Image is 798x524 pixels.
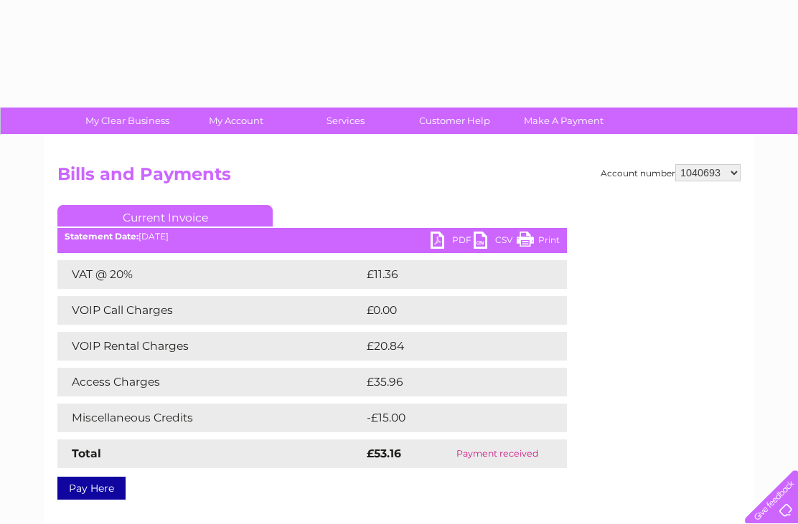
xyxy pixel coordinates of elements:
[57,368,363,396] td: Access Charges
[431,232,474,252] a: PDF
[286,108,405,134] a: Services
[57,296,363,325] td: VOIP Call Charges
[65,231,139,242] b: Statement Date:
[363,260,535,289] td: £11.36
[428,439,568,468] td: Payment received
[363,368,538,396] td: £35.96
[363,404,540,432] td: -£15.00
[177,108,296,134] a: My Account
[72,447,101,460] strong: Total
[57,232,567,242] div: [DATE]
[57,477,126,500] a: Pay Here
[57,164,741,191] h2: Bills and Payments
[57,205,273,227] a: Current Invoice
[601,164,741,181] div: Account number
[474,232,517,252] a: CSV
[68,108,187,134] a: My Clear Business
[504,108,623,134] a: Make A Payment
[57,404,363,432] td: Miscellaneous Credits
[395,108,514,134] a: Customer Help
[363,296,534,325] td: £0.00
[57,260,363,289] td: VAT @ 20%
[57,332,363,361] td: VOIP Rental Charges
[363,332,539,361] td: £20.84
[517,232,560,252] a: Print
[367,447,401,460] strong: £53.16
